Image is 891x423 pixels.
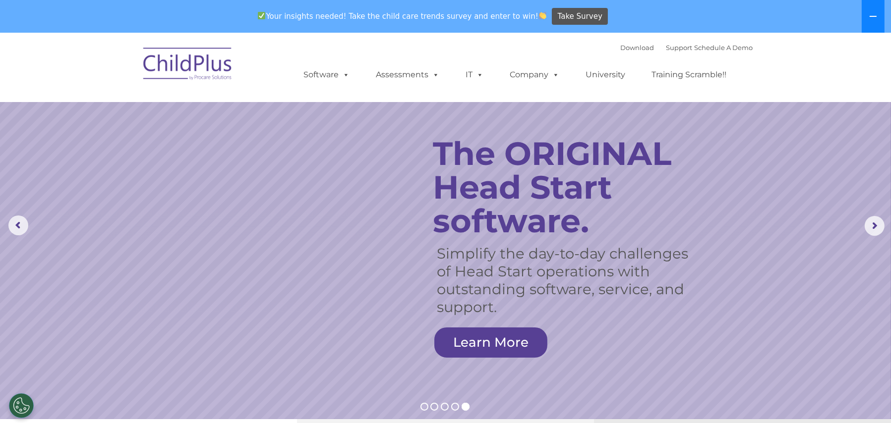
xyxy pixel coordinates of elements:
[294,65,360,85] a: Software
[138,41,238,90] img: ChildPlus by Procare Solutions
[539,12,546,19] img: 👏
[254,6,551,26] span: Your insights needed! Take the child care trends survey and enter to win!
[552,8,608,25] a: Take Survey
[695,44,753,52] a: Schedule A Demo
[9,393,34,418] button: Cookies Settings
[558,8,602,25] span: Take Survey
[500,65,570,85] a: Company
[437,245,698,316] rs-layer: Simplify the day-to-day challenges of Head Start operations with outstanding software, service, a...
[621,44,753,52] font: |
[258,12,265,19] img: ✅
[576,65,636,85] a: University
[138,106,180,113] span: Phone number
[621,44,654,52] a: Download
[138,65,168,73] span: Last name
[666,44,693,52] a: Support
[434,327,547,358] a: Learn More
[433,137,711,238] rs-layer: The ORIGINAL Head Start software.
[366,65,450,85] a: Assessments
[642,65,737,85] a: Training Scramble!!
[456,65,494,85] a: IT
